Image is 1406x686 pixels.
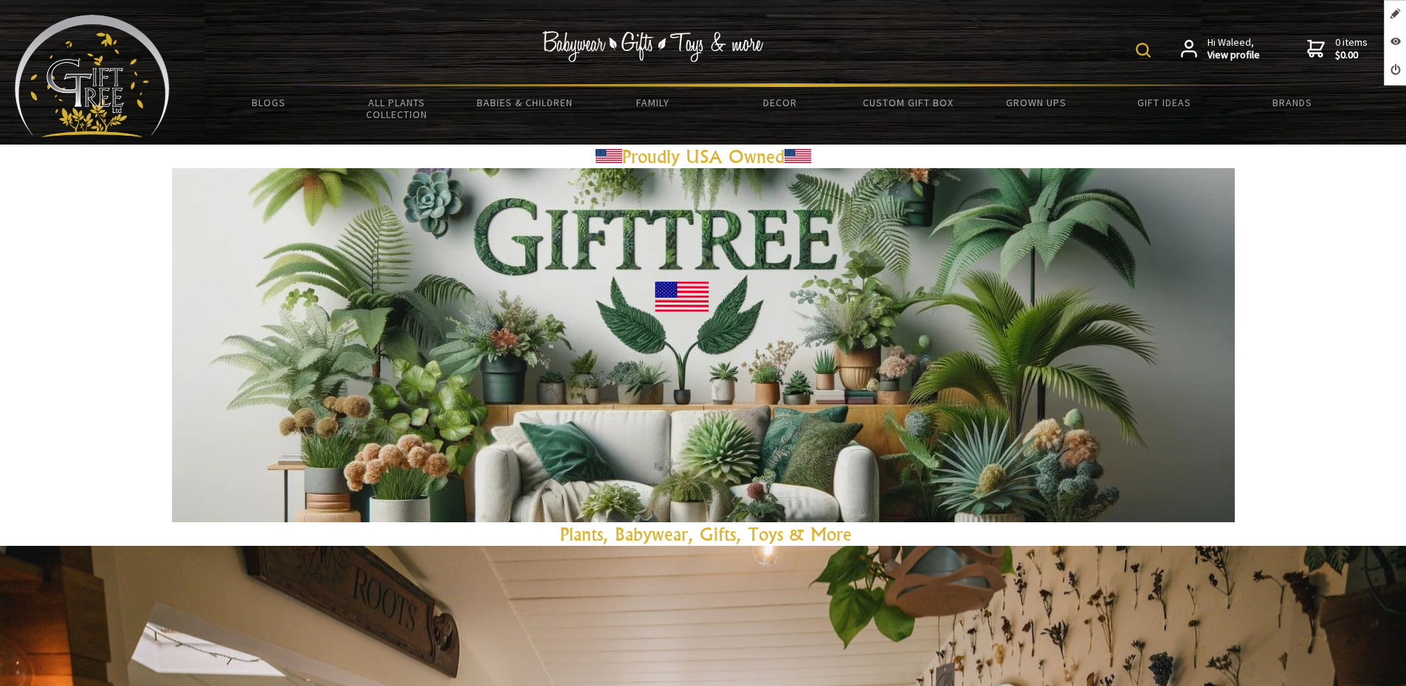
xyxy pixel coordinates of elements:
a: Plants, Babywear, Gifts, Toys & Mor [560,523,843,545]
a: Hi Waleed,View profile [1181,36,1260,62]
img: Babywear - Gifts - Toys & more [542,31,764,62]
span: Hi Waleed, [1207,36,1260,62]
a: Gift Ideas [1100,87,1228,118]
strong: View profile [1207,49,1260,62]
a: Grown Ups [972,87,1100,118]
a: BLOGS [205,87,333,118]
a: Custom Gift Box [844,87,972,118]
img: Babyware - Gifts - Toys and more... [15,15,170,137]
strong: $0.00 [1335,49,1368,62]
span: 0 items [1335,35,1368,62]
a: Family [588,87,716,118]
a: Babies & Children [461,87,588,118]
img: product search [1136,43,1151,58]
a: 0 items$0.00 [1307,36,1368,62]
a: Brands [1228,87,1356,118]
a: Proudly USA Owned [622,145,785,167]
a: All Plants Collection [333,87,461,130]
a: Decor [717,87,844,118]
